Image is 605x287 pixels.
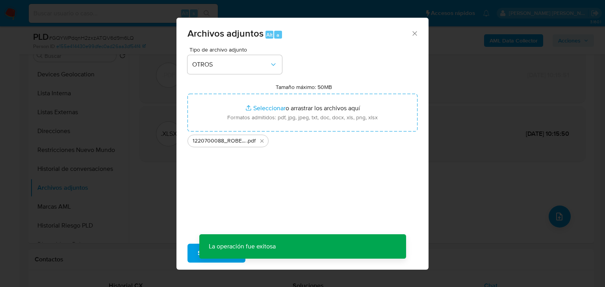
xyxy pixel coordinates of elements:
span: a [277,31,279,39]
button: Cerrar [411,30,418,37]
span: Tipo de archivo adjunto [189,47,284,52]
span: Archivos adjuntos [187,26,264,40]
label: Tamaño máximo: 50MB [276,83,332,91]
button: Eliminar 1220700088_ROBERTO LAGUNA VILLAR_AGO25_2.pdf [257,136,267,146]
span: 1220700088_ROBERTO LAGUNA VILLAR_AGO25_2 [193,137,247,145]
ul: Archivos seleccionados [187,131,418,147]
span: Subir archivo [198,244,235,262]
span: OTROS [192,61,269,69]
span: .pdf [247,137,256,145]
span: Alt [266,31,273,39]
button: OTROS [187,55,282,74]
span: Cancelar [259,244,284,262]
p: La operación fue exitosa [199,234,285,259]
button: Subir archivo [187,244,245,263]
